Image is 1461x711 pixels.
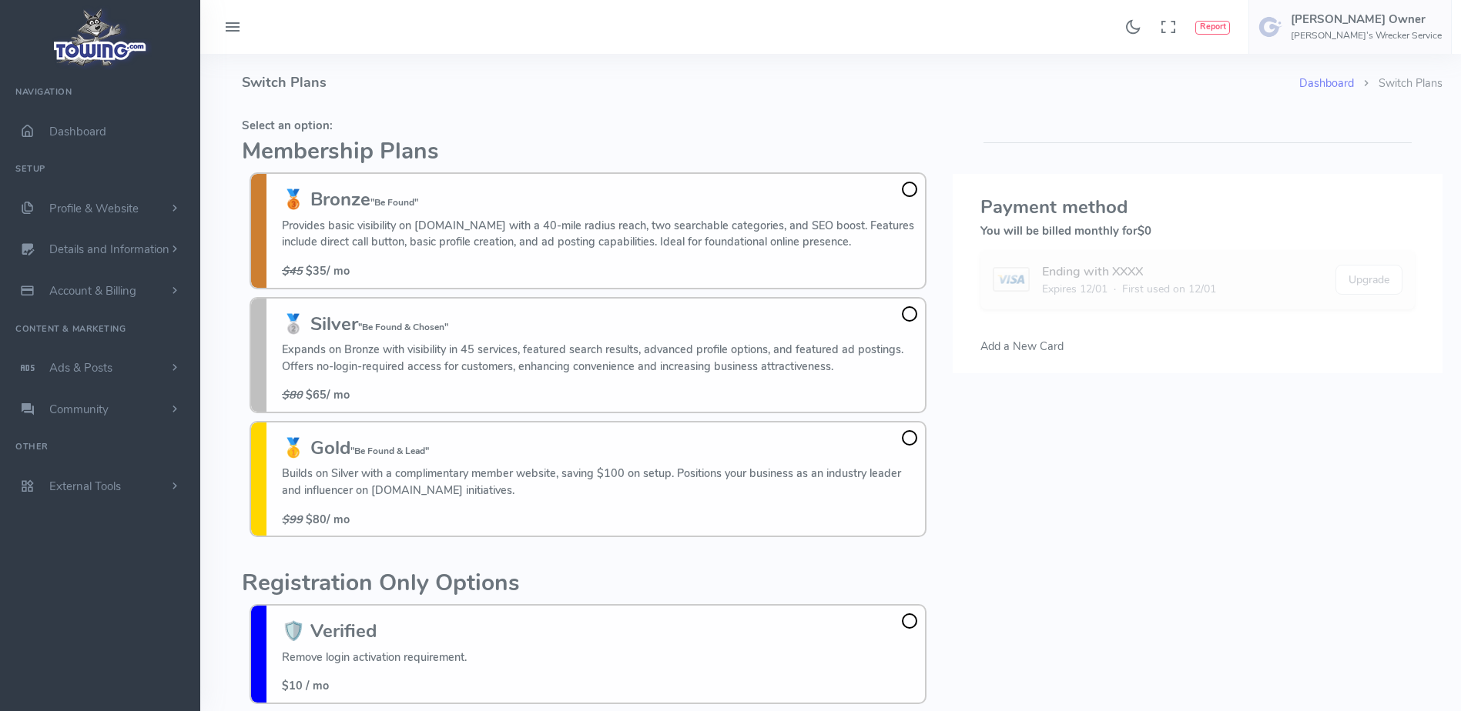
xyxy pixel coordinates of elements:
span: Expires 12/01 [1042,281,1107,297]
s: $80 [282,387,303,402]
span: Add a New Card [980,339,1064,354]
span: External Tools [49,479,121,494]
span: Dashboard [49,124,106,139]
h4: Switch Plans [242,54,1299,112]
small: "Be Found & Lead" [350,445,429,457]
span: Account & Billing [49,283,136,299]
p: Expands on Bronze with visibility in 45 services, featured search results, advanced profile optio... [282,342,917,375]
h3: 🥇 Gold [282,438,917,458]
h3: 🥈 Silver [282,314,917,334]
b: $35 [306,263,327,279]
h3: 🥉 Bronze [282,189,917,209]
s: $99 [282,512,303,527]
span: / mo [282,512,350,527]
a: Dashboard [1299,75,1354,91]
h5: [PERSON_NAME] Owner [1291,13,1442,25]
img: logo [49,5,152,70]
h2: Registration Only Options [242,571,934,596]
span: First used on 12/01 [1122,281,1216,297]
span: $0 [1138,223,1151,239]
h5: You will be billed monthly for [980,225,1415,237]
p: Remove login activation requirement. [282,649,467,666]
span: Community [49,402,109,417]
img: card image [993,267,1029,292]
li: Switch Plans [1354,75,1443,92]
span: Details and Information [49,242,169,258]
h5: Select an option: [242,119,934,132]
span: Ads & Posts [49,360,112,376]
span: · [1114,281,1116,297]
span: $10 / mo [282,678,329,693]
h3: Payment method [980,197,1415,217]
s: $45 [282,263,303,279]
button: Report [1195,21,1230,35]
span: / mo [282,387,350,402]
div: Ending with XXXX [1042,262,1216,281]
b: $80 [306,512,327,527]
small: "Be Found" [370,196,418,209]
p: Builds on Silver with a complimentary member website, saving $100 on setup. Positions your busine... [282,466,917,499]
p: Provides basic visibility on [DOMAIN_NAME] with a 40-mile radius reach, two searchable categories... [282,218,917,251]
h2: Membership Plans [242,139,934,165]
img: user-image [1258,15,1283,39]
span: / mo [282,263,350,279]
small: "Be Found & Chosen" [358,321,448,333]
span: Profile & Website [49,201,139,216]
b: $65 [306,387,327,402]
h6: [PERSON_NAME]'s Wrecker Service [1291,31,1442,41]
h3: 🛡️ Verified [282,621,467,641]
button: Upgrade [1335,265,1402,295]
